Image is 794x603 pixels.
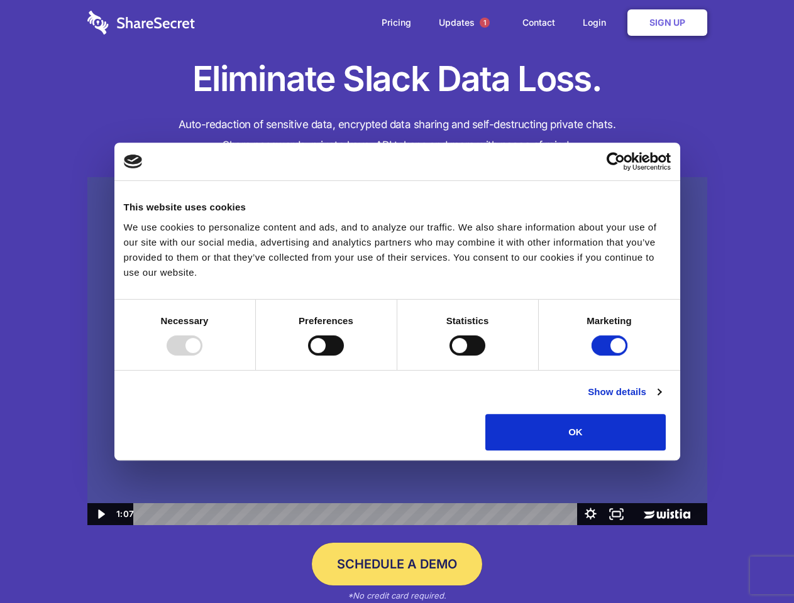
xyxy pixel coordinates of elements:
[124,155,143,168] img: logo
[510,3,568,42] a: Contact
[161,315,209,326] strong: Necessary
[731,540,779,588] iframe: Drift Widget Chat Controller
[587,315,632,326] strong: Marketing
[480,18,490,28] span: 1
[604,503,629,525] button: Fullscreen
[299,315,353,326] strong: Preferences
[87,114,707,156] h4: Auto-redaction of sensitive data, encrypted data sharing and self-destructing private chats. Shar...
[578,503,604,525] button: Show settings menu
[87,11,195,35] img: logo-wordmark-white-trans-d4663122ce5f474addd5e946df7df03e33cb6a1c49d2221995e7729f52c070b2.svg
[87,177,707,526] img: Sharesecret
[570,3,625,42] a: Login
[369,3,424,42] a: Pricing
[87,503,113,525] button: Play Video
[561,152,671,171] a: Usercentrics Cookiebot - opens in a new window
[446,315,489,326] strong: Statistics
[629,503,707,525] a: Wistia Logo -- Learn More
[588,384,661,399] a: Show details
[485,414,666,450] button: OK
[312,543,482,585] a: Schedule a Demo
[124,220,671,280] div: We use cookies to personalize content and ads, and to analyze our traffic. We also share informat...
[87,57,707,102] h1: Eliminate Slack Data Loss.
[348,590,446,600] em: *No credit card required.
[627,9,707,36] a: Sign Up
[124,200,671,215] div: This website uses cookies
[143,503,571,525] div: Playbar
